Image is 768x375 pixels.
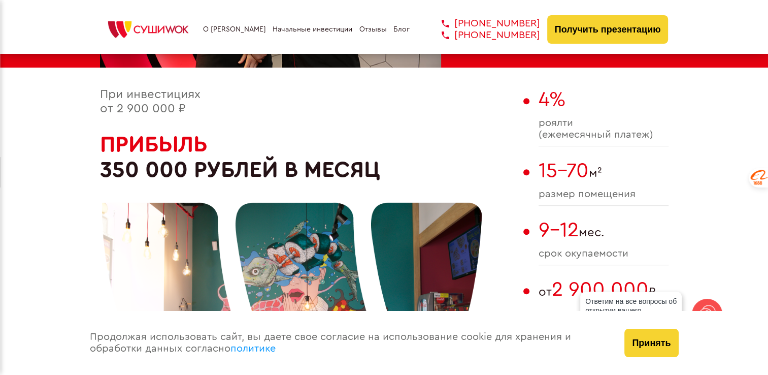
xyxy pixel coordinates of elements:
span: При инвестициях от 2 900 000 ₽ [100,88,201,115]
span: 9-12 [539,220,579,240]
span: размер помещения [539,189,669,200]
span: роялти (ежемесячный платеж) [539,117,669,141]
a: Отзывы [359,25,387,34]
span: 2 900 000 [552,279,649,300]
span: инвестиции в открытие [539,307,669,319]
a: О [PERSON_NAME] [203,25,266,34]
h2: 350 000 рублей в месяц [100,132,518,183]
span: 15-70 [539,161,589,181]
a: [PHONE_NUMBER] [426,18,540,29]
div: Ответим на все вопросы об открытии вашего [PERSON_NAME]! [580,292,682,329]
span: от ₽ [539,278,669,301]
span: Прибыль [100,133,208,155]
div: Продолжая использовать сайт, вы даете свое согласие на использование cookie для хранения и обрабо... [80,311,615,375]
img: СУШИWOK [100,18,196,41]
span: 4% [539,89,565,110]
a: Блог [393,25,410,34]
a: политике [230,343,276,354]
button: Получить презентацию [547,15,669,44]
a: Начальные инвестиции [273,25,352,34]
a: [PHONE_NUMBER] [426,29,540,41]
span: cрок окупаемости [539,248,669,260]
button: Принять [624,329,678,357]
span: мес. [539,218,669,242]
span: м² [539,159,669,182]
